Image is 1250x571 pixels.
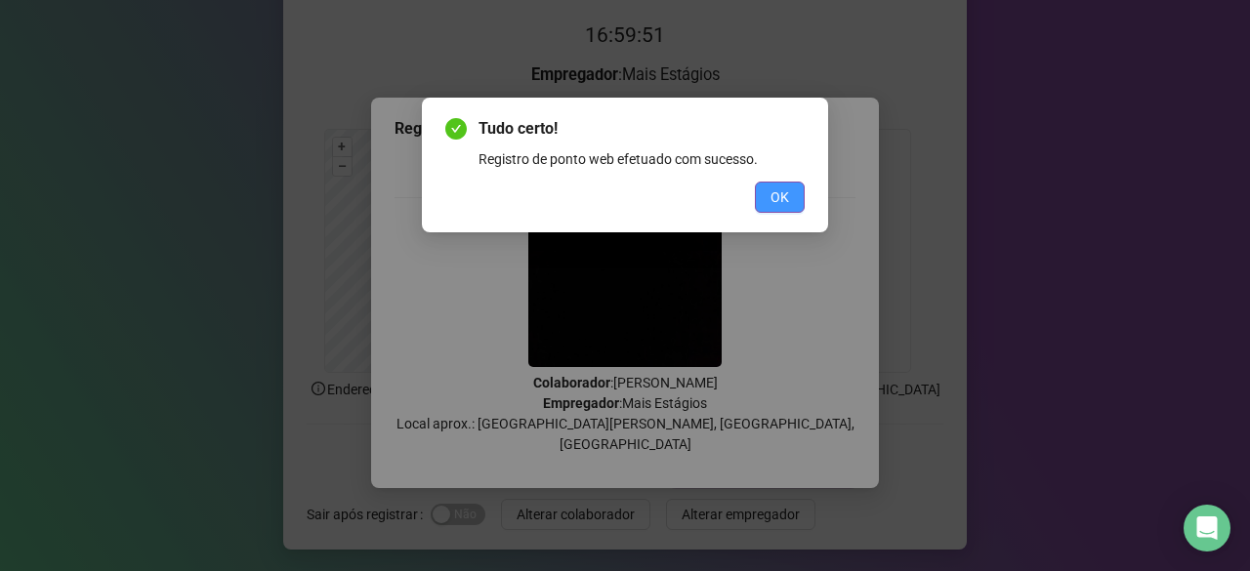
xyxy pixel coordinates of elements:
[479,148,805,170] div: Registro de ponto web efetuado com sucesso.
[755,182,805,213] button: OK
[445,118,467,140] span: check-circle
[1184,505,1230,551] div: Open Intercom Messenger
[479,117,805,141] span: Tudo certo!
[771,186,789,208] span: OK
